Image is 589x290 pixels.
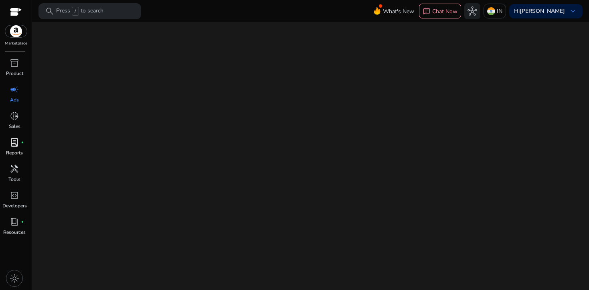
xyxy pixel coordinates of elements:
img: amazon.svg [5,25,27,37]
p: Hi [514,8,565,14]
p: Tools [8,176,20,183]
p: Sales [9,123,20,130]
span: lab_profile [10,138,19,147]
span: handyman [10,164,19,174]
span: fiber_manual_record [21,141,24,144]
p: Developers [2,202,27,209]
p: Reports [6,149,23,156]
span: keyboard_arrow_down [568,6,578,16]
p: IN [497,4,502,18]
span: What's New [383,4,414,18]
span: search [45,6,55,16]
span: chat [423,8,431,16]
span: inventory_2 [10,58,19,68]
p: Ads [10,96,19,103]
span: donut_small [10,111,19,121]
button: hub [464,3,480,19]
button: chatChat Now [419,4,461,19]
span: fiber_manual_record [21,220,24,223]
p: Press to search [56,7,103,16]
p: Marketplace [5,41,27,47]
p: Product [6,70,23,77]
b: [PERSON_NAME] [520,7,565,15]
p: Resources [3,229,26,236]
span: light_mode [10,274,19,283]
span: book_4 [10,217,19,227]
p: Chat Now [432,8,457,15]
span: campaign [10,85,19,94]
span: / [72,7,79,16]
span: hub [468,6,477,16]
img: in.svg [487,7,495,15]
span: code_blocks [10,191,19,200]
